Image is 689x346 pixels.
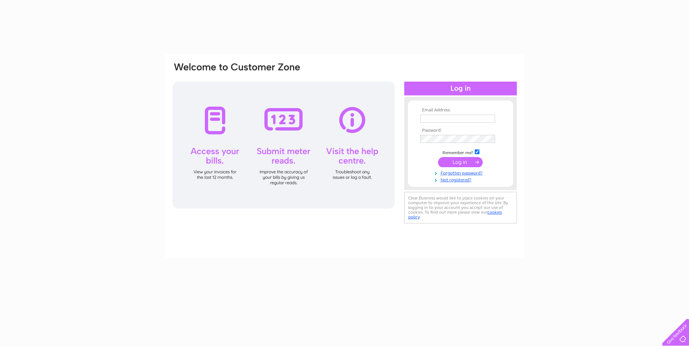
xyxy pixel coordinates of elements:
[404,192,517,223] div: Clear Business would like to place cookies on your computer to improve your experience of the sit...
[418,128,503,133] th: Password:
[408,210,502,219] a: cookies policy
[418,108,503,113] th: Email Address:
[438,157,483,167] input: Submit
[420,176,503,183] a: Not registered?
[418,148,503,156] td: Remember me?
[420,169,503,176] a: Forgotten password?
